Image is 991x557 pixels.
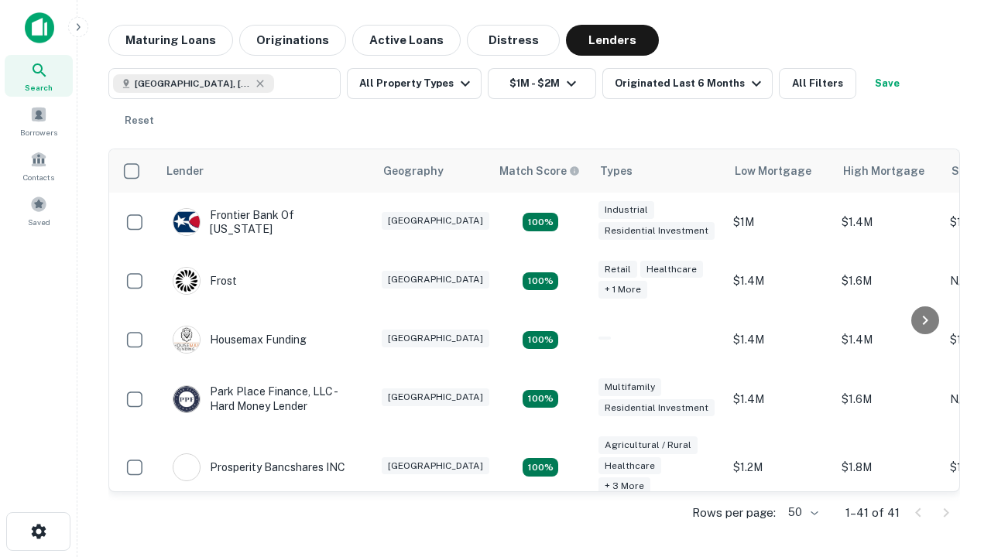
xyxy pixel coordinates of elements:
[173,326,200,353] img: picture
[598,201,654,219] div: Industrial
[834,251,942,310] td: $1.6M
[25,12,54,43] img: capitalize-icon.png
[523,213,558,231] div: Matching Properties: 4, hasApolloMatch: undefined
[523,458,558,477] div: Matching Properties: 7, hasApolloMatch: undefined
[173,453,345,481] div: Prosperity Bancshares INC
[173,384,358,412] div: Park Place Finance, LLC - Hard Money Lender
[490,149,591,193] th: Capitalize uses an advanced AI algorithm to match your search with the best lender. The match sco...
[615,74,766,93] div: Originated Last 6 Months
[28,216,50,228] span: Saved
[5,190,73,231] a: Saved
[135,77,251,91] span: [GEOGRAPHIC_DATA], [GEOGRAPHIC_DATA], [GEOGRAPHIC_DATA]
[352,25,461,56] button: Active Loans
[566,25,659,56] button: Lenders
[239,25,346,56] button: Originations
[523,331,558,350] div: Matching Properties: 4, hasApolloMatch: undefined
[173,454,200,480] img: picture
[735,162,811,180] div: Low Mortgage
[834,149,942,193] th: High Mortgage
[157,149,374,193] th: Lender
[499,162,577,179] h6: Match Score
[25,81,53,94] span: Search
[166,162,204,180] div: Lender
[5,145,73,186] a: Contacts
[598,261,637,278] div: Retail
[602,68,773,99] button: Originated Last 6 Months
[782,501,821,524] div: 50
[173,386,200,412] img: picture
[523,390,558,408] div: Matching Properties: 4, hasApolloMatch: undefined
[845,504,900,522] p: 1–41 of 41
[382,330,489,347] div: [GEOGRAPHIC_DATA]
[382,271,489,289] div: [GEOGRAPHIC_DATA]
[598,281,647,299] div: + 1 more
[173,208,358,236] div: Frontier Bank Of [US_STATE]
[598,477,650,495] div: + 3 more
[834,310,942,369] td: $1.4M
[382,388,489,406] div: [GEOGRAPHIC_DATA]
[834,369,942,428] td: $1.6M
[779,68,856,99] button: All Filters
[598,436,698,454] div: Agricultural / Rural
[598,378,661,396] div: Multifamily
[383,162,444,180] div: Geography
[914,433,991,507] iframe: Chat Widget
[862,68,912,99] button: Save your search to get updates of matches that match your search criteria.
[499,162,580,179] div: Capitalize uses an advanced AI algorithm to match your search with the best lender. The match sco...
[382,457,489,475] div: [GEOGRAPHIC_DATA]
[523,272,558,291] div: Matching Properties: 4, hasApolloMatch: undefined
[598,399,715,417] div: Residential Investment
[173,326,307,354] div: Housemax Funding
[591,149,725,193] th: Types
[834,193,942,251] td: $1.4M
[692,504,776,522] p: Rows per page:
[23,171,54,183] span: Contacts
[382,212,489,230] div: [GEOGRAPHIC_DATA]
[115,105,164,136] button: Reset
[640,261,703,278] div: Healthcare
[725,429,834,507] td: $1.2M
[173,209,200,235] img: picture
[725,193,834,251] td: $1M
[173,267,237,295] div: Frost
[374,149,490,193] th: Geography
[843,162,924,180] div: High Mortgage
[467,25,560,56] button: Distress
[5,100,73,142] a: Borrowers
[108,25,233,56] button: Maturing Loans
[834,429,942,507] td: $1.8M
[725,369,834,428] td: $1.4M
[347,68,482,99] button: All Property Types
[598,222,715,240] div: Residential Investment
[20,126,57,138] span: Borrowers
[725,251,834,310] td: $1.4M
[488,68,596,99] button: $1M - $2M
[600,162,633,180] div: Types
[5,55,73,97] a: Search
[173,268,200,294] img: picture
[598,457,661,475] div: Healthcare
[725,310,834,369] td: $1.4M
[725,149,834,193] th: Low Mortgage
